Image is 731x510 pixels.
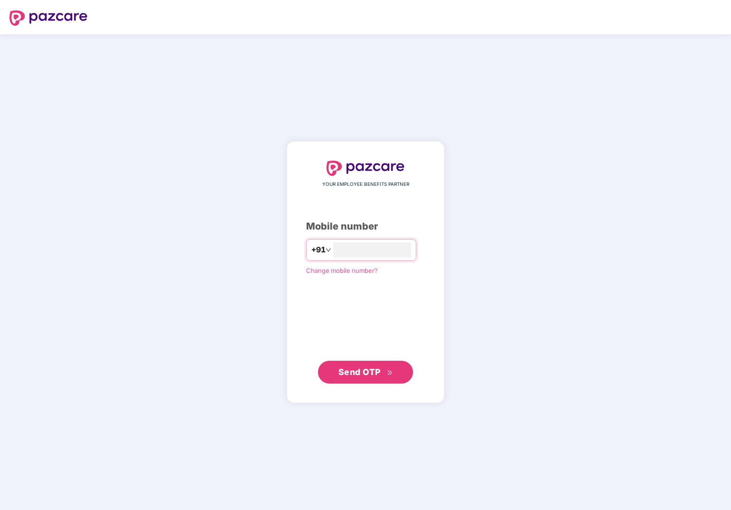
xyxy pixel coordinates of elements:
button: Send OTPdouble-right [318,361,413,384]
img: logo [327,161,404,176]
span: YOUR EMPLOYEE BENEFITS PARTNER [322,181,409,188]
span: Send OTP [338,367,381,377]
span: double-right [387,370,393,376]
a: Change mobile number? [306,267,378,274]
span: +91 [311,244,326,256]
div: Mobile number [306,219,425,234]
span: down [326,247,331,253]
img: logo [10,10,87,26]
